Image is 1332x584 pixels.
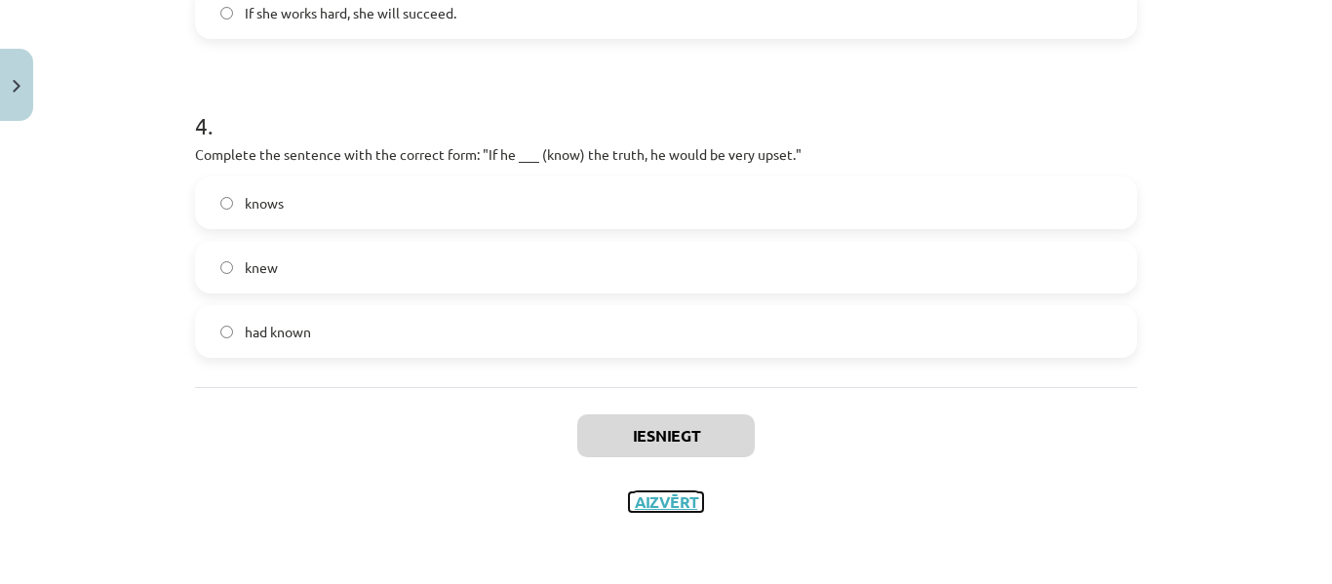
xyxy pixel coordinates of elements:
span: knows [245,193,284,214]
h1: 4 . [195,78,1137,138]
span: knew [245,257,278,278]
span: If she works hard, she will succeed. [245,3,456,23]
input: knows [220,197,233,210]
input: knew [220,261,233,274]
span: had known [245,322,311,342]
button: Aizvērt [629,492,703,512]
img: icon-close-lesson-0947bae3869378f0d4975bcd49f059093ad1ed9edebbc8119c70593378902aed.svg [13,80,20,93]
input: If she works hard, she will succeed. [220,7,233,19]
p: Complete the sentence with the correct form: "If he ___ (know) the truth, he would be very upset." [195,144,1137,165]
button: Iesniegt [577,414,755,457]
input: had known [220,326,233,338]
